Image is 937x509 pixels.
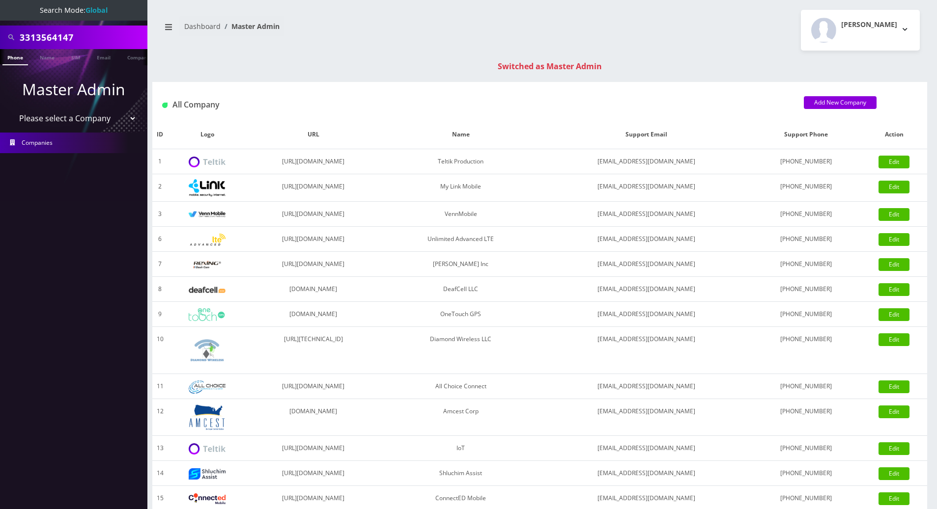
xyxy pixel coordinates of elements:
[247,149,380,174] td: [URL][DOMAIN_NAME]
[189,287,226,293] img: DeafCell LLC
[189,234,226,246] img: Unlimited Advanced LTE
[751,436,861,461] td: [PHONE_NUMBER]
[247,277,380,302] td: [DOMAIN_NAME]
[879,308,909,321] a: Edit
[751,399,861,436] td: [PHONE_NUMBER]
[189,211,226,218] img: VennMobile
[751,302,861,327] td: [PHONE_NUMBER]
[189,443,226,455] img: IoT
[247,399,380,436] td: [DOMAIN_NAME]
[152,399,168,436] td: 12
[189,179,226,196] img: My Link Mobile
[22,138,53,147] span: Companies
[751,277,861,302] td: [PHONE_NUMBER]
[189,308,226,321] img: OneTouch GPS
[380,149,541,174] td: Teltik Production
[247,202,380,227] td: [URL][DOMAIN_NAME]
[751,461,861,486] td: [PHONE_NUMBER]
[35,49,59,64] a: Name
[541,436,750,461] td: [EMAIL_ADDRESS][DOMAIN_NAME]
[152,227,168,252] td: 6
[541,277,750,302] td: [EMAIL_ADDRESS][DOMAIN_NAME]
[247,327,380,374] td: [URL][TECHNICAL_ID]
[879,467,909,480] a: Edit
[541,399,750,436] td: [EMAIL_ADDRESS][DOMAIN_NAME]
[189,332,226,369] img: Diamond Wireless LLC
[20,28,145,47] input: Search All Companies
[751,374,861,399] td: [PHONE_NUMBER]
[879,442,909,455] a: Edit
[380,399,541,436] td: Amcest Corp
[152,461,168,486] td: 14
[247,461,380,486] td: [URL][DOMAIN_NAME]
[380,302,541,327] td: OneTouch GPS
[40,5,108,15] span: Search Mode:
[879,181,909,193] a: Edit
[879,283,909,296] a: Edit
[879,208,909,221] a: Edit
[162,103,168,108] img: All Company
[247,374,380,399] td: [URL][DOMAIN_NAME]
[247,436,380,461] td: [URL][DOMAIN_NAME]
[541,227,750,252] td: [EMAIL_ADDRESS][DOMAIN_NAME]
[168,120,247,149] th: Logo
[751,202,861,227] td: [PHONE_NUMBER]
[380,120,541,149] th: Name
[152,302,168,327] td: 9
[189,404,226,430] img: Amcest Corp
[541,120,750,149] th: Support Email
[247,302,380,327] td: [DOMAIN_NAME]
[879,233,909,246] a: Edit
[804,96,877,109] a: Add New Company
[160,16,533,44] nav: breadcrumb
[152,436,168,461] td: 13
[879,492,909,505] a: Edit
[247,120,380,149] th: URL
[152,149,168,174] td: 1
[861,120,927,149] th: Action
[162,60,937,72] div: Switched as Master Admin
[189,157,226,168] img: Teltik Production
[152,174,168,202] td: 2
[380,436,541,461] td: IoT
[751,252,861,277] td: [PHONE_NUMBER]
[541,202,750,227] td: [EMAIL_ADDRESS][DOMAIN_NAME]
[152,327,168,374] td: 10
[380,202,541,227] td: VennMobile
[152,252,168,277] td: 7
[380,174,541,202] td: My Link Mobile
[92,49,115,64] a: Email
[221,21,280,31] li: Master Admin
[2,49,28,65] a: Phone
[380,227,541,252] td: Unlimited Advanced LTE
[751,227,861,252] td: [PHONE_NUMBER]
[879,258,909,271] a: Edit
[152,374,168,399] td: 11
[751,149,861,174] td: [PHONE_NUMBER]
[879,156,909,168] a: Edit
[189,380,226,394] img: All Choice Connect
[541,302,750,327] td: [EMAIL_ADDRESS][DOMAIN_NAME]
[841,21,897,29] h2: [PERSON_NAME]
[380,277,541,302] td: DeafCell LLC
[879,380,909,393] a: Edit
[879,333,909,346] a: Edit
[152,202,168,227] td: 3
[751,327,861,374] td: [PHONE_NUMBER]
[152,277,168,302] td: 8
[541,174,750,202] td: [EMAIL_ADDRESS][DOMAIN_NAME]
[541,374,750,399] td: [EMAIL_ADDRESS][DOMAIN_NAME]
[541,252,750,277] td: [EMAIL_ADDRESS][DOMAIN_NAME]
[66,49,85,64] a: SIM
[751,174,861,202] td: [PHONE_NUMBER]
[162,100,789,109] h1: All Company
[189,260,226,269] img: Rexing Inc
[541,327,750,374] td: [EMAIL_ADDRESS][DOMAIN_NAME]
[380,374,541,399] td: All Choice Connect
[152,120,168,149] th: ID
[380,327,541,374] td: Diamond Wireless LLC
[247,252,380,277] td: [URL][DOMAIN_NAME]
[380,461,541,486] td: Shluchim Assist
[751,120,861,149] th: Support Phone
[85,5,108,15] strong: Global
